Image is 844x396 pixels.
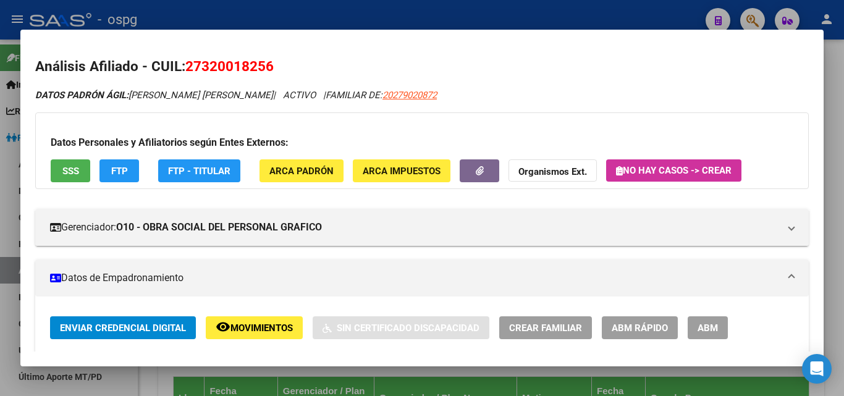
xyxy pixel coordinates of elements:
button: No hay casos -> Crear [606,159,741,182]
span: Sin Certificado Discapacidad [337,322,479,334]
span: ARCA Impuestos [363,166,441,177]
button: Organismos Ext. [509,159,597,182]
button: ARCA Impuestos [353,159,450,182]
span: No hay casos -> Crear [616,165,732,176]
i: | ACTIVO | [35,90,437,101]
span: 20279020872 [382,90,437,101]
span: ABM [698,322,718,334]
span: [PERSON_NAME] [PERSON_NAME] [35,90,273,101]
span: FAMILIAR DE: [326,90,437,101]
button: Crear Familiar [499,316,592,339]
span: FTP [111,166,128,177]
span: 27320018256 [185,58,274,74]
button: ABM [688,316,728,339]
button: Movimientos [206,316,303,339]
span: FTP - Titular [168,166,230,177]
span: Movimientos [230,322,293,334]
mat-expansion-panel-header: Gerenciador:O10 - OBRA SOCIAL DEL PERSONAL GRAFICO [35,209,809,246]
button: ARCA Padrón [260,159,344,182]
strong: O10 - OBRA SOCIAL DEL PERSONAL GRAFICO [116,220,322,235]
span: ABM Rápido [612,322,668,334]
span: SSS [62,166,79,177]
strong: Organismos Ext. [518,166,587,177]
h3: Datos Personales y Afiliatorios según Entes Externos: [51,135,793,150]
span: Enviar Credencial Digital [60,322,186,334]
mat-icon: remove_red_eye [216,319,230,334]
span: Crear Familiar [509,322,582,334]
span: ARCA Padrón [269,166,334,177]
button: ABM Rápido [602,316,678,339]
mat-panel-title: Datos de Empadronamiento [50,271,779,285]
mat-expansion-panel-header: Datos de Empadronamiento [35,259,809,297]
button: Enviar Credencial Digital [50,316,196,339]
button: FTP [99,159,139,182]
button: FTP - Titular [158,159,240,182]
button: SSS [51,159,90,182]
mat-panel-title: Gerenciador: [50,220,779,235]
strong: DATOS PADRÓN ÁGIL: [35,90,129,101]
h2: Análisis Afiliado - CUIL: [35,56,809,77]
button: Sin Certificado Discapacidad [313,316,489,339]
div: Open Intercom Messenger [802,354,832,384]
